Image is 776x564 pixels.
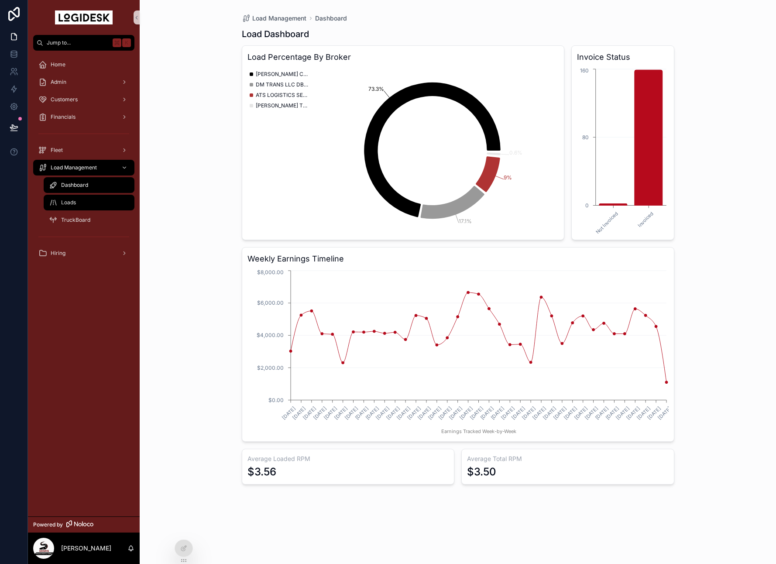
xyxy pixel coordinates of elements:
[625,405,641,421] text: [DATE]
[542,405,557,421] text: [DATE]
[510,405,526,421] text: [DATE]
[247,67,559,234] div: chart
[252,14,306,23] span: Load Management
[594,210,619,235] text: Not Invoiced
[51,113,76,120] span: Financials
[256,102,308,109] span: [PERSON_NAME] TRANSPORTATION GROUP, LLC
[636,210,654,228] text: Invoiced
[33,57,134,72] a: Home
[509,149,522,156] tspan: 0.6%
[61,544,111,553] p: [PERSON_NAME]
[242,14,306,23] a: Load Management
[255,334,261,335] tspan: .
[281,405,296,421] text: [DATE]
[323,405,338,421] text: [DATE]
[33,245,134,261] a: Hiring
[302,405,317,421] text: [DATE]
[268,397,284,403] tspan: $0.00
[395,405,411,421] text: [DATE]
[33,74,134,90] a: Admin
[577,67,669,234] div: chart
[51,61,65,68] span: Home
[61,217,90,224] span: TruckBoard
[33,160,134,175] a: Load Management
[33,35,134,51] button: Jump to...K
[585,202,589,209] tspan: 0
[33,521,63,528] span: Powered by
[635,405,651,421] text: [DATE]
[315,14,347,23] a: Dashboard
[656,405,672,421] text: [DATE]
[256,81,308,88] span: DM TRANS LLC DBA ARRIVE LOGISTICS
[467,454,669,463] h3: Average Total RPM
[257,299,284,306] tspan: $6,000.00
[51,96,78,103] span: Customers
[247,253,669,265] h3: Weekly Earnings Timeline
[531,405,547,421] text: [DATE]
[504,174,512,181] tspan: 9%
[459,218,472,224] tspan: 17.1%
[242,28,309,40] h1: Load Dashboard
[406,405,422,421] text: [DATE]
[582,134,589,141] tspan: 80
[368,86,384,92] tspan: 73.3%
[489,405,505,421] text: [DATE]
[577,51,669,63] h3: Invoice Status
[257,365,284,371] tspan: $2,000.00
[343,405,359,421] text: [DATE]
[247,454,449,463] h3: Average Loaded RPM
[51,250,65,257] span: Hiring
[28,516,140,533] a: Powered by
[374,405,390,421] text: [DATE]
[563,405,578,421] text: [DATE]
[44,177,134,193] a: Dashboard
[333,405,348,421] text: [DATE]
[257,332,284,338] tspan: $4,000.00
[552,405,568,421] text: [DATE]
[47,39,109,46] span: Jump to...
[51,164,97,171] span: Load Management
[615,405,630,421] text: [DATE]
[385,405,401,421] text: [DATE]
[416,405,432,421] text: [DATE]
[448,405,464,421] text: [DATE]
[247,268,669,436] div: chart
[256,92,308,99] span: ATS LOGISTICS SERVICES, INC. DBA SUREWAY TRANSPORTATION COMPANY & [PERSON_NAME] SPECIALIZED LOGIS...
[573,405,589,421] text: [DATE]
[44,195,134,210] a: Loads
[458,405,474,421] text: [DATE]
[33,109,134,125] a: Financials
[594,405,609,421] text: [DATE]
[247,465,276,479] div: $3.56
[427,405,443,421] text: [DATE]
[55,10,113,24] img: App logo
[500,405,515,421] text: [DATE]
[580,67,589,74] tspan: 160
[123,39,130,46] span: K
[583,405,599,421] text: [DATE]
[521,405,536,421] text: [DATE]
[33,142,134,158] a: Fleet
[437,405,453,421] text: [DATE]
[51,79,66,86] span: Admin
[61,182,88,189] span: Dashboard
[646,405,662,421] text: [DATE]
[28,51,140,272] div: scrollable content
[256,71,308,78] span: [PERSON_NAME] COMPANY INC.
[291,405,307,421] text: [DATE]
[364,405,380,421] text: [DATE]
[467,465,496,479] div: $3.50
[312,405,328,421] text: [DATE]
[247,51,559,63] h3: Load Percentage By Broker
[441,428,516,434] tspan: Earnings Tracked Week-by-Week
[479,405,494,421] text: [DATE]
[33,92,134,107] a: Customers
[44,212,134,228] a: TruckBoard
[51,147,63,154] span: Fleet
[604,405,620,421] text: [DATE]
[61,199,76,206] span: Loads
[354,405,369,421] text: [DATE]
[468,405,484,421] text: [DATE]
[257,269,284,275] tspan: $8,000.00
